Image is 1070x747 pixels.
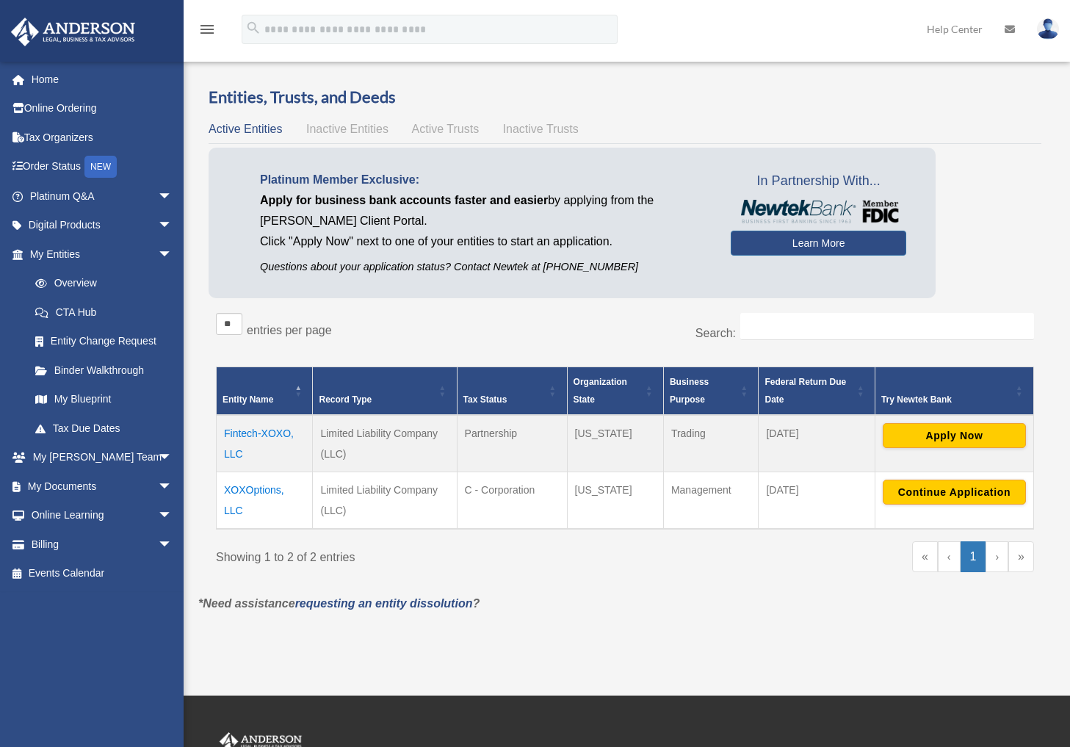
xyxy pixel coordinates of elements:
a: menu [198,26,216,38]
span: arrow_drop_down [158,530,187,560]
a: Order StatusNEW [10,152,195,182]
a: Previous [938,541,961,572]
a: Next [986,541,1008,572]
a: Tax Due Dates [21,414,187,443]
em: *Need assistance ? [198,597,480,610]
th: Tax Status: Activate to sort [457,367,567,416]
span: Apply for business bank accounts faster and easier [260,194,548,206]
a: Learn More [731,231,906,256]
td: [DATE] [759,415,875,472]
th: Business Purpose: Activate to sort [663,367,759,416]
span: In Partnership With... [731,170,906,193]
td: C - Corporation [457,472,567,530]
span: Active Entities [209,123,282,135]
a: Last [1008,541,1034,572]
a: Overview [21,269,180,298]
th: Organization State: Activate to sort [567,367,663,416]
a: Events Calendar [10,559,195,588]
th: Record Type: Activate to sort [313,367,457,416]
p: by applying from the [PERSON_NAME] Client Portal. [260,190,709,231]
td: XOXOptions, LLC [217,472,313,530]
span: arrow_drop_down [158,472,187,502]
span: Record Type [319,394,372,405]
span: arrow_drop_down [158,443,187,473]
a: My Documentsarrow_drop_down [10,472,195,501]
a: Digital Productsarrow_drop_down [10,211,195,240]
a: Online Ordering [10,94,195,123]
p: Questions about your application status? Contact Newtek at [PHONE_NUMBER] [260,258,709,276]
h3: Entities, Trusts, and Deeds [209,86,1041,109]
span: Inactive Trusts [503,123,579,135]
a: My [PERSON_NAME] Teamarrow_drop_down [10,443,195,472]
td: Trading [663,415,759,472]
span: Federal Return Due Date [764,377,846,405]
a: Home [10,65,195,94]
span: arrow_drop_down [158,211,187,241]
p: Click "Apply Now" next to one of your entities to start an application. [260,231,709,252]
td: [DATE] [759,472,875,530]
label: Search: [695,327,736,339]
span: Tax Status [463,394,507,405]
a: Entity Change Request [21,327,187,356]
a: My Blueprint [21,385,187,414]
th: Federal Return Due Date: Activate to sort [759,367,875,416]
a: Online Learningarrow_drop_down [10,501,195,530]
td: Limited Liability Company (LLC) [313,415,457,472]
a: requesting an entity dissolution [295,597,473,610]
button: Continue Application [883,480,1026,505]
td: Management [663,472,759,530]
a: Billingarrow_drop_down [10,530,195,559]
a: My Entitiesarrow_drop_down [10,239,187,269]
button: Apply Now [883,423,1026,448]
i: menu [198,21,216,38]
a: First [912,541,938,572]
th: Entity Name: Activate to invert sorting [217,367,313,416]
td: [US_STATE] [567,415,663,472]
p: Platinum Member Exclusive: [260,170,709,190]
a: CTA Hub [21,297,187,327]
span: Business Purpose [670,377,709,405]
span: Organization State [574,377,627,405]
th: Try Newtek Bank : Activate to sort [875,367,1033,416]
a: Platinum Q&Aarrow_drop_down [10,181,195,211]
span: arrow_drop_down [158,501,187,531]
a: Binder Walkthrough [21,356,187,385]
span: Active Trusts [412,123,480,135]
img: Anderson Advisors Platinum Portal [7,18,140,46]
span: arrow_drop_down [158,239,187,270]
div: Try Newtek Bank [881,391,1011,408]
i: search [245,20,261,36]
span: Inactive Entities [306,123,388,135]
label: entries per page [247,324,332,336]
td: Limited Liability Company (LLC) [313,472,457,530]
a: Tax Organizers [10,123,195,152]
span: arrow_drop_down [158,181,187,212]
a: 1 [961,541,986,572]
img: NewtekBankLogoSM.png [738,200,899,223]
td: Fintech-XOXO, LLC [217,415,313,472]
td: [US_STATE] [567,472,663,530]
img: User Pic [1037,18,1059,40]
div: NEW [84,156,117,178]
div: Showing 1 to 2 of 2 entries [216,541,614,568]
span: Entity Name [223,394,273,405]
td: Partnership [457,415,567,472]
